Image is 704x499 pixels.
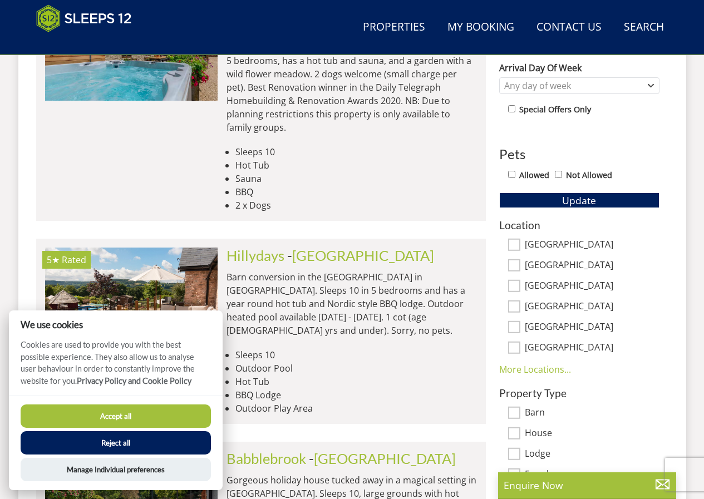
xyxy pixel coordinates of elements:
[562,194,596,207] span: Update
[525,239,659,251] label: [GEOGRAPHIC_DATA]
[227,450,306,467] a: Babblebrook
[227,270,477,337] p: Barn conversion in the [GEOGRAPHIC_DATA] in [GEOGRAPHIC_DATA]. Sleeps 10 in 5 bedrooms and has a ...
[309,450,456,467] span: -
[499,61,659,75] label: Arrival Day Of Week
[235,348,477,362] li: Sleeps 10
[443,15,519,40] a: My Booking
[525,469,659,481] label: Farmhouse
[566,169,612,181] label: Not Allowed
[525,407,659,419] label: Barn
[287,247,434,264] span: -
[21,404,211,428] button: Accept all
[45,248,218,359] img: hillydays-holiday-home-devon-sleeps-8.original.jpg
[499,219,659,231] h3: Location
[525,322,659,334] label: [GEOGRAPHIC_DATA]
[525,342,659,354] label: [GEOGRAPHIC_DATA]
[9,319,223,330] h2: We use cookies
[499,77,659,94] div: Combobox
[499,387,659,399] h3: Property Type
[36,4,132,32] img: Sleeps 12
[235,375,477,388] li: Hot Tub
[77,376,191,386] a: Privacy Policy and Cookie Policy
[501,80,646,92] div: Any day of week
[45,248,218,359] a: 5★ Rated
[525,448,659,461] label: Lodge
[619,15,668,40] a: Search
[525,301,659,313] label: [GEOGRAPHIC_DATA]
[235,172,477,185] li: Sauna
[31,39,147,48] iframe: Customer reviews powered by Trustpilot
[358,15,430,40] a: Properties
[235,145,477,159] li: Sleeps 10
[227,247,284,264] a: Hillydays
[504,478,671,492] p: Enquire Now
[499,192,659,208] button: Update
[499,147,659,161] h3: Pets
[47,254,60,266] span: Hillydays has a 5 star rating under the Quality in Tourism Scheme
[227,27,477,134] p: Big holiday cottage tucked away in a peaceful spot in the [GEOGRAPHIC_DATA] in [GEOGRAPHIC_DATA]....
[235,159,477,172] li: Hot Tub
[235,362,477,375] li: Outdoor Pool
[532,15,606,40] a: Contact Us
[525,260,659,272] label: [GEOGRAPHIC_DATA]
[235,388,477,402] li: BBQ Lodge
[525,428,659,440] label: House
[292,247,434,264] a: [GEOGRAPHIC_DATA]
[235,402,477,415] li: Outdoor Play Area
[499,363,571,376] a: More Locations...
[519,169,549,181] label: Allowed
[235,199,477,212] li: 2 x Dogs
[21,458,211,481] button: Manage Individual preferences
[519,103,591,116] label: Special Offers Only
[62,254,86,266] span: Rated
[314,450,456,467] a: [GEOGRAPHIC_DATA]
[235,185,477,199] li: BBQ
[21,431,211,454] button: Reject all
[9,339,223,395] p: Cookies are used to provide you with the best possible experience. They also allow us to analyse ...
[525,280,659,293] label: [GEOGRAPHIC_DATA]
